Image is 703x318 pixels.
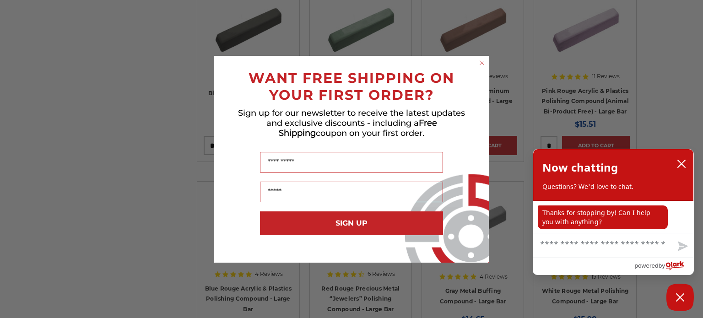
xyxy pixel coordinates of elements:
[671,236,693,257] button: Send message
[542,182,684,191] p: Questions? We'd love to chat.
[533,149,694,275] div: olark chatbox
[542,158,618,177] h2: Now chatting
[666,284,694,311] button: Close Chatbox
[260,211,443,235] button: SIGN UP
[674,157,689,171] button: close chatbox
[249,70,454,103] span: WANT FREE SHIPPING ON YOUR FIRST ORDER?
[279,118,437,138] span: Free Shipping
[659,260,665,271] span: by
[538,205,668,229] p: Thanks for stopping by! Can I help you with anything?
[477,58,487,67] button: Close dialog
[634,258,693,275] a: Powered by Olark
[634,260,658,271] span: powered
[260,182,443,202] input: Email
[238,108,465,138] span: Sign up for our newsletter to receive the latest updates and exclusive discounts - including a co...
[533,201,693,233] div: chat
